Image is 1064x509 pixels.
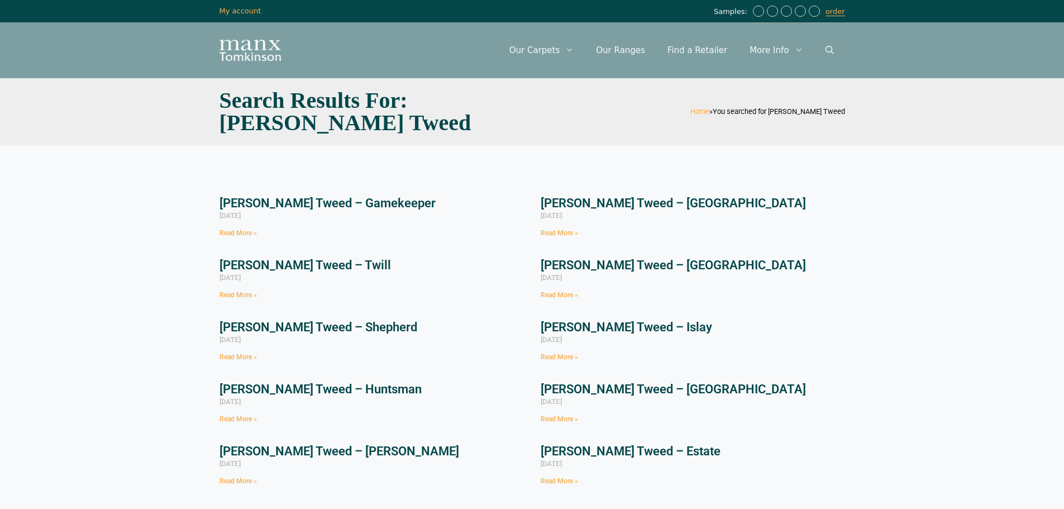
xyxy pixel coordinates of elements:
img: Manx Tomkinson [220,40,281,61]
span: [DATE] [220,211,241,220]
a: Open Search Bar [814,34,845,67]
a: Home [690,107,709,116]
a: Our Ranges [585,34,656,67]
a: Read more about Tomkinson Tweed – Islay [541,353,578,361]
a: Read more about Tomkinson Tweed – Shetland [541,291,578,299]
span: [DATE] [541,459,562,468]
span: [DATE] [220,397,241,406]
h1: Search Results for: [PERSON_NAME] Tweed [220,89,527,134]
a: More Info [738,34,814,67]
a: [PERSON_NAME] Tweed – Islay [541,320,712,334]
a: Read more about Tomkinson Tweed – Shepherd [220,353,257,361]
a: [PERSON_NAME] Tweed – Gamekeeper [220,196,436,210]
a: Read more about Tomkinson Tweed – Huntsman [220,415,257,423]
a: [PERSON_NAME] Tweed – [GEOGRAPHIC_DATA] [541,258,806,272]
a: order [826,7,845,16]
a: Read more about Tomkinson Tweed – Harris [220,477,257,485]
a: [PERSON_NAME] Tweed – [GEOGRAPHIC_DATA] [541,196,806,210]
a: My account [220,7,261,15]
span: [DATE] [220,273,241,282]
a: Read more about Tomkinson Tweed – Yorkshire [541,229,578,237]
a: Read more about Tomkinson Tweed – Estate [541,477,578,485]
a: [PERSON_NAME] Tweed – Huntsman [220,382,422,396]
a: Find a Retailer [656,34,738,67]
span: [DATE] [220,335,241,344]
a: [PERSON_NAME] Tweed – [GEOGRAPHIC_DATA] [541,382,806,396]
a: Read more about Tomkinson Tweed – Gamekeeper [220,229,257,237]
span: [DATE] [541,397,562,406]
a: [PERSON_NAME] Tweed – Shepherd [220,320,417,334]
span: [DATE] [541,335,562,344]
a: Read more about Tomkinson Tweed – Twill [220,291,257,299]
a: [PERSON_NAME] Tweed – [PERSON_NAME] [220,444,459,458]
a: Read more about Tomkinson Tweed – Highland [541,415,578,423]
nav: Primary [498,34,845,67]
a: [PERSON_NAME] Tweed – Estate [541,444,721,458]
span: Samples: [714,7,750,17]
a: [PERSON_NAME] Tweed – Twill [220,258,391,272]
a: Our Carpets [498,34,585,67]
span: [DATE] [541,273,562,282]
span: You searched for [PERSON_NAME] Tweed [713,107,845,116]
span: [DATE] [220,459,241,468]
span: [DATE] [541,211,562,220]
span: » [690,107,845,116]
